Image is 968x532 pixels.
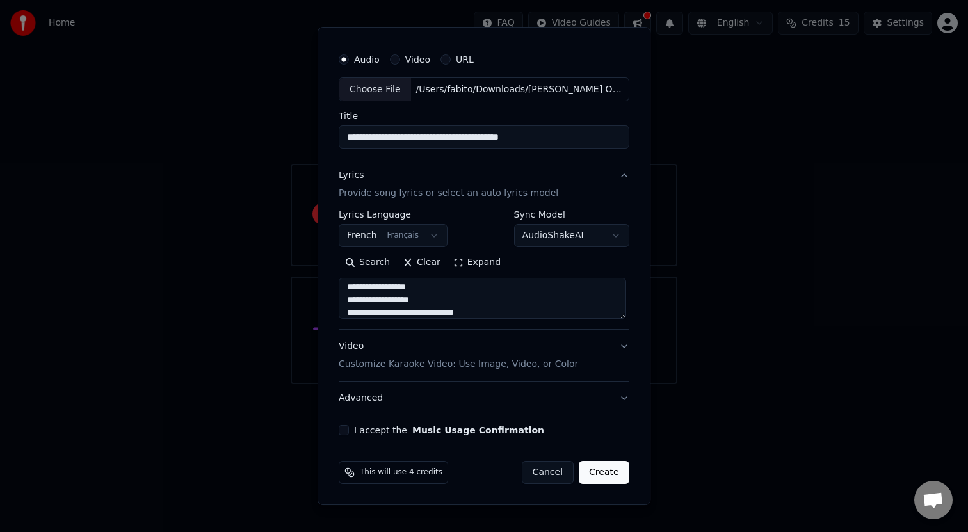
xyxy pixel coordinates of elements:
[405,55,430,64] label: Video
[339,253,396,273] button: Search
[339,341,578,371] div: Video
[514,211,629,220] label: Sync Model
[339,211,448,220] label: Lyrics Language
[447,253,507,273] button: Expand
[522,461,574,484] button: Cancel
[412,426,544,435] button: I accept the
[339,170,364,182] div: Lyrics
[396,253,447,273] button: Clear
[339,330,629,382] button: VideoCustomize Karaoke Video: Use Image, Video, or Color
[354,55,380,64] label: Audio
[579,461,629,484] button: Create
[339,382,629,415] button: Advanced
[339,112,629,121] label: Title
[339,358,578,371] p: Customize Karaoke Video: Use Image, Video, or Color
[339,211,629,330] div: LyricsProvide song lyrics or select an auto lyrics model
[360,467,442,478] span: This will use 4 credits
[354,426,544,435] label: I accept the
[456,55,474,64] label: URL
[339,78,411,101] div: Choose File
[411,83,629,96] div: /Users/fabito/Downloads/[PERSON_NAME] Où Tu Iras (Instrumental).mp3
[339,159,629,211] button: LyricsProvide song lyrics or select an auto lyrics model
[339,188,558,200] p: Provide song lyrics or select an auto lyrics model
